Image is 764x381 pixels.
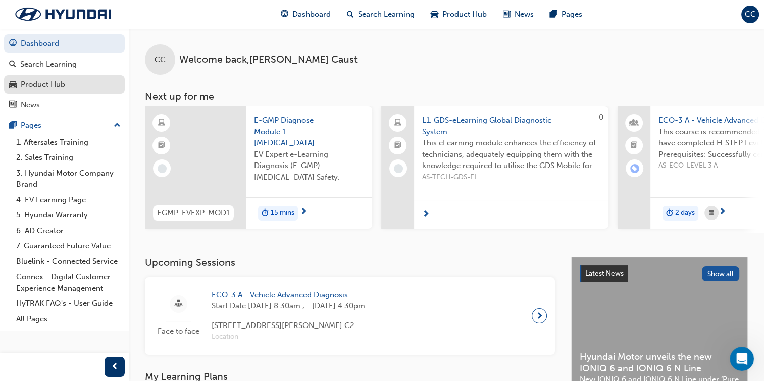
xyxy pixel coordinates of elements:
span: learningResourceType_ELEARNING-icon [158,117,165,130]
span: 2 days [675,207,695,219]
span: Pages [562,9,582,20]
span: ECO-3 A - Vehicle Advanced Diagnosis [212,289,365,301]
span: people-icon [631,117,638,130]
span: Welcome back , [PERSON_NAME] Caust [179,54,358,66]
a: Search Learning [4,55,125,74]
span: duration-icon [262,207,269,220]
button: Pages [4,116,125,135]
div: Search Learning [20,59,77,70]
a: 6. AD Creator [12,223,125,239]
span: Search Learning [358,9,415,20]
span: sessionType_FACE_TO_FACE-icon [175,298,182,310]
h3: Upcoming Sessions [145,257,555,268]
a: All Pages [12,311,125,327]
span: Dashboard [292,9,331,20]
span: calendar-icon [709,207,714,220]
a: 0L1. GDS-eLearning Global Diagnostic SystemThis eLearning module enhances the efficiency of techn... [381,106,608,229]
div: Pages [21,120,41,131]
span: duration-icon [666,207,673,220]
span: news-icon [9,101,17,110]
a: 1. Aftersales Training [12,135,125,150]
button: Show all [702,266,740,281]
a: news-iconNews [495,4,542,25]
span: EGMP-EVEXP-MOD1 [157,207,230,219]
a: Latest NewsShow all [580,265,739,282]
span: pages-icon [9,121,17,130]
span: Location [212,331,365,343]
a: 5. Hyundai Warranty [12,207,125,223]
a: Face to faceECO-3 A - Vehicle Advanced DiagnosisStart Date:[DATE] 8:30am , - [DATE] 4:30pm[STREET... [153,285,547,347]
a: 4. EV Learning Page [12,192,125,208]
span: EV Expert e-Learning Diagnosis (E-GMP) - [MEDICAL_DATA] Safety. [254,149,364,183]
span: search-icon [9,60,16,69]
span: Face to face [153,325,203,337]
a: News [4,96,125,115]
span: [STREET_ADDRESS][PERSON_NAME] C2 [212,320,365,332]
span: next-icon [300,208,308,217]
span: Hyundai Motor unveils the new IONIQ 6 and IONIQ 6 N Line [580,351,739,374]
span: guage-icon [281,8,288,21]
span: search-icon [347,8,354,21]
span: Start Date: [DATE] 8:30am , - [DATE] 4:30pm [212,300,365,312]
span: booktick-icon [394,139,401,152]
span: prev-icon [111,361,119,373]
span: booktick-icon [158,139,165,152]
span: This eLearning module enhances the efficiency of technicians, adequately equipping them with the ... [422,137,600,172]
img: Trak [5,4,121,25]
span: next-icon [422,210,430,220]
span: car-icon [9,80,17,89]
span: pages-icon [550,8,557,21]
a: 2. Sales Training [12,150,125,166]
a: Dashboard [4,34,125,53]
span: E-GMP Diagnose Module 1 - [MEDICAL_DATA] Safety [254,115,364,149]
h3: Next up for me [129,91,764,102]
span: AS-TECH-GDS-EL [422,172,600,183]
button: DashboardSearch LearningProduct HubNews [4,32,125,116]
span: laptop-icon [394,117,401,130]
span: learningRecordVerb_ENROLL-icon [630,164,639,173]
a: pages-iconPages [542,4,590,25]
span: Product Hub [442,9,487,20]
span: learningRecordVerb_NONE-icon [394,164,403,173]
a: search-iconSearch Learning [339,4,423,25]
a: guage-iconDashboard [273,4,339,25]
span: learningRecordVerb_NONE-icon [158,164,167,173]
span: next-icon [719,208,726,217]
a: 3. Hyundai Motor Company Brand [12,166,125,192]
button: CC [741,6,759,23]
span: 0 [599,113,603,122]
a: Product Hub [4,75,125,94]
span: CC [155,54,166,66]
span: L1. GDS-eLearning Global Diagnostic System [422,115,600,137]
iframe: Intercom live chat [730,347,754,371]
span: booktick-icon [631,139,638,152]
span: next-icon [536,309,543,323]
span: car-icon [431,8,438,21]
a: Connex - Digital Customer Experience Management [12,269,125,296]
span: news-icon [503,8,511,21]
span: 15 mins [271,207,294,219]
a: HyTRAK FAQ's - User Guide [12,296,125,311]
span: up-icon [114,119,121,132]
span: guage-icon [9,39,17,48]
a: 7. Guaranteed Future Value [12,238,125,254]
a: car-iconProduct Hub [423,4,495,25]
span: News [515,9,534,20]
span: Latest News [585,269,624,278]
a: Bluelink - Connected Service [12,254,125,269]
a: EGMP-EVEXP-MOD1E-GMP Diagnose Module 1 - [MEDICAL_DATA] SafetyEV Expert e-Learning Diagnosis (E-G... [145,106,372,229]
div: News [21,99,40,111]
span: CC [745,9,756,20]
div: Product Hub [21,79,65,90]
